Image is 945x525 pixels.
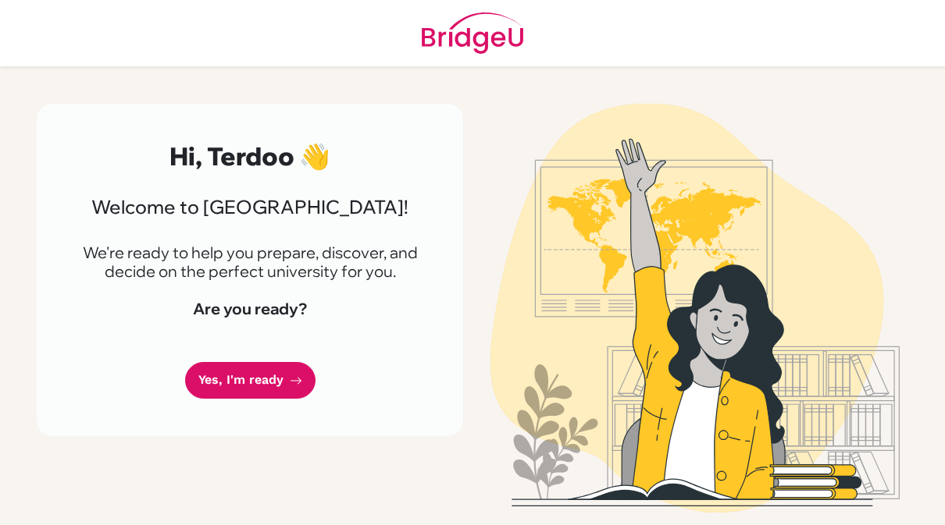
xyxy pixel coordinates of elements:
h3: Welcome to [GEOGRAPHIC_DATA]! [74,196,426,218]
h2: Hi, Terdoo 👋 [74,141,426,171]
h4: Are you ready? [74,300,426,318]
p: We're ready to help you prepare, discover, and decide on the perfect university for you. [74,243,426,281]
a: Yes, I'm ready [185,362,316,399]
